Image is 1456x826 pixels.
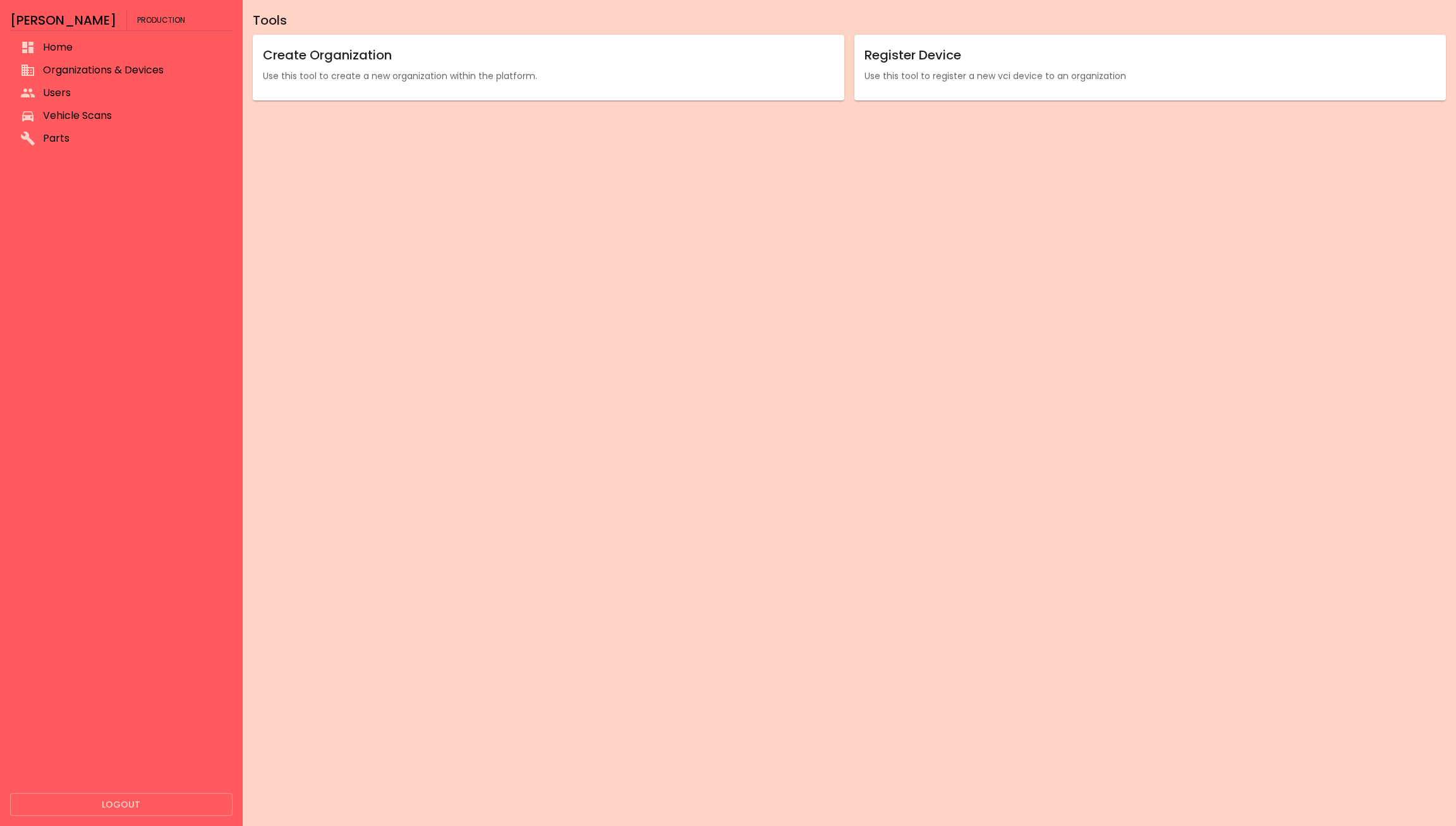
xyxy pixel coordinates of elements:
h6: [PERSON_NAME] [10,10,116,30]
button: Logout [10,793,233,817]
span: Production [137,10,185,30]
span: Organizations & Devices [43,63,222,78]
p: Use this tool to register a new vci device to an organization [864,70,1436,82]
span: Parts [43,131,222,146]
h6: Register Device [864,45,1436,65]
span: Users [43,85,222,101]
p: Use this tool to create a new organization within the platform. [263,70,834,82]
span: Home [43,40,222,55]
h6: Tools [253,10,1446,30]
span: Vehicle Scans [43,108,222,123]
h6: Create Organization [263,45,834,65]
